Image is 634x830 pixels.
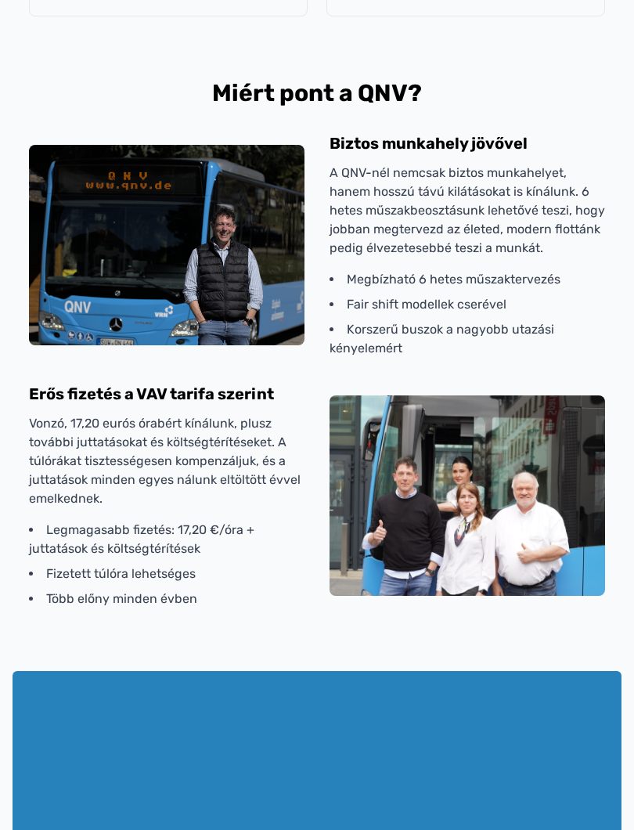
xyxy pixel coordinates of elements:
[347,298,506,312] font: Fair shift modellek cserével
[46,592,197,607] font: Több előny minden évben
[46,567,196,582] font: Fizetett túlóra lehetséges
[347,272,560,287] font: Megbízható 6 hetes műszaktervezés
[330,135,528,153] font: Biztos munkahely jövővel
[29,417,301,507] font: Vonzó, 17,20 eurós órabért kínálunk, plusz további juttatásokat és költségtérítéseket. A túlóráka...
[330,166,605,256] font: A QNV-nél nemcsak biztos munkahelyet, hanem hosszú távú kilátásokat is kínálunk. 6 hetes műszakbe...
[330,323,554,356] font: Korszerű buszok a nagyobb utazási kényelemért
[29,385,274,404] font: Erős fizetés a VAV tarifa szerint
[29,523,254,557] font: Legmagasabb fizetés: 17,20 €/óra + juttatások és költségtérítések
[212,80,422,108] font: Miért pont a QNV?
